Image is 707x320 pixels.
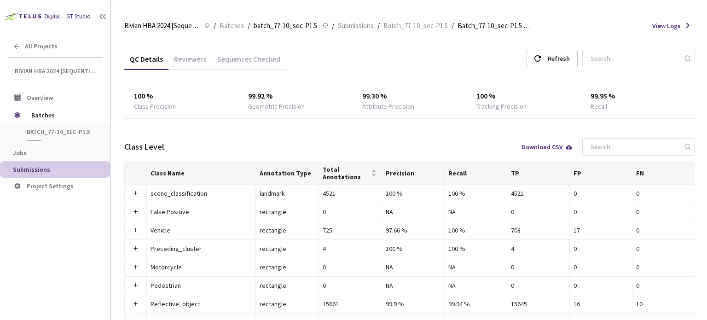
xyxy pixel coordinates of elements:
div: rectangle [260,207,315,217]
div: rectangle [260,244,315,254]
div: Recall [591,102,607,111]
th: Total Annotations [319,162,382,185]
div: Class Level [124,141,164,153]
th: Class Name [147,162,256,185]
a: Batches [218,20,246,30]
div: 99.30 % [362,91,458,102]
th: TP [507,162,570,185]
button: Expand row [132,245,139,252]
div: 100 % [476,91,572,102]
a: Batch_77-10_sec-P1.5 [382,20,450,30]
div: 0 [636,225,691,235]
span: batch_77-10_sec-P1.5 [27,128,95,136]
div: 100 % [448,188,503,198]
div: Reviewers [168,54,212,70]
div: Pedestrian [151,280,252,291]
th: Precision [382,162,445,185]
span: Rivian HBA 2024 [Sequential] [124,20,199,31]
span: Batches [31,106,94,124]
th: Annotation Type [256,162,319,185]
div: 100 % [134,91,229,102]
div: False Positive [151,207,252,217]
div: 100 % [386,188,441,198]
input: Search [585,50,683,67]
div: 100 % [448,225,503,235]
div: 4 [511,244,566,254]
div: 97.66 % [386,225,441,235]
div: 10 [636,299,691,309]
div: 0 [511,207,566,217]
div: 15645 [511,299,566,309]
th: Recall [445,162,507,185]
div: scene_classification [151,188,252,198]
a: Submissions [336,20,376,30]
li: / [248,20,250,31]
div: 17 [574,225,628,235]
div: Motorcycle [151,262,252,272]
span: Submissions [13,165,50,174]
li: / [452,20,454,31]
span: Overview [27,93,53,102]
div: NA [386,280,441,291]
div: Preceding_cluster [151,244,252,254]
span: Jobs [13,149,27,157]
div: Geometric Precision [248,102,305,111]
button: Expand row [132,263,139,271]
div: NA [386,207,441,217]
div: 15661 [323,299,378,309]
div: 99.9 % [386,299,441,309]
div: 0 [511,280,566,291]
span: View Logs [652,21,681,30]
th: FN [632,162,695,185]
span: Submissions [338,20,374,31]
li: / [332,20,334,31]
div: 99.92 % [248,91,343,102]
div: 4 [323,244,378,254]
div: 0 [323,207,378,217]
div: 4521 [323,188,378,198]
span: Batches [220,20,244,31]
div: 708 [511,225,566,235]
div: 0 [323,280,378,291]
div: QC Details [124,54,168,70]
div: 0 [511,262,566,272]
div: 0 [574,188,628,198]
div: rectangle [260,299,315,309]
button: Expand row [132,282,139,289]
li: / [377,20,380,31]
div: 725 [323,225,378,235]
div: 0 [574,280,628,291]
div: Download CSV [522,144,573,150]
div: 100 % [386,244,441,254]
div: 0 [636,244,691,254]
div: NA [448,280,503,291]
div: 99.94 % [448,299,503,309]
div: Tracking Precision [476,102,527,111]
div: Attribute Precision [362,102,414,111]
div: 0 [574,244,628,254]
div: 0 [574,262,628,272]
li: / [214,20,216,31]
button: Expand row [132,227,139,234]
div: 0 [574,207,628,217]
input: Search [585,139,683,155]
div: 100 % [448,244,503,254]
span: Batch_77-10_sec-P1.5 [383,20,448,31]
div: GT Studio [66,12,91,21]
div: 0 [636,207,691,217]
div: 0 [636,188,691,198]
div: NA [448,262,503,272]
div: rectangle [260,225,315,235]
div: Refresh [548,50,570,67]
div: 99.95 % [591,91,686,102]
button: Expand row [132,208,139,215]
div: Reflective_object [151,299,252,309]
div: landmark [260,188,315,198]
div: Vehicle [151,225,252,235]
span: Batch_77-10_sec-P1.5 QC - [DATE] [458,20,532,31]
span: Project Settings [27,182,74,190]
div: rectangle [260,280,315,291]
div: 4521 [511,188,566,198]
th: FP [570,162,632,185]
div: 0 [323,262,378,272]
